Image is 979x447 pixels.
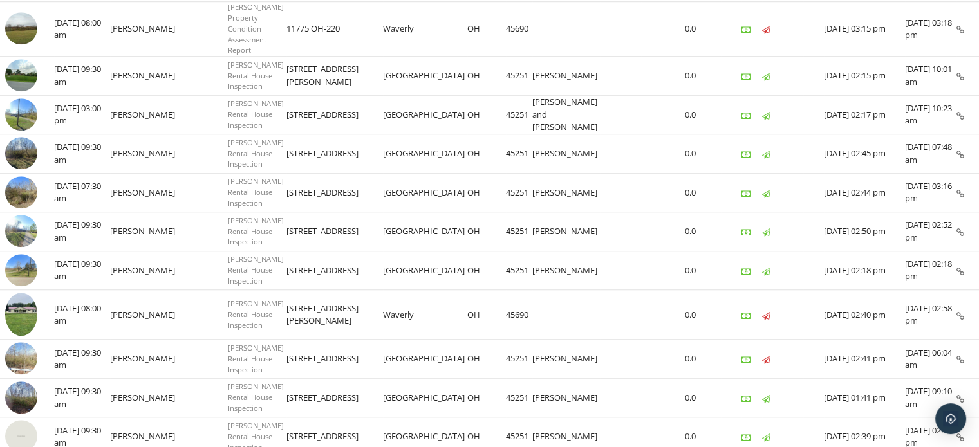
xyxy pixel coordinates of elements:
td: [DATE] 08:00 am [54,290,110,340]
td: [DATE] 03:15 pm [824,2,905,57]
td: OH [467,251,506,290]
img: streetview [5,215,37,247]
td: [DATE] 06:04 am [905,340,956,379]
td: [DATE] 02:17 pm [824,95,905,134]
td: [DATE] 03:00 pm [54,95,110,134]
td: 0.0 [685,134,721,174]
td: [DATE] 08:00 am [54,2,110,57]
img: 9033020%2Fcover_photos%2FHeAOMlCRfjPG04q50nxf%2Fsmall.jpg [5,293,37,336]
img: streetview [5,342,37,374]
td: [STREET_ADDRESS][PERSON_NAME] [286,290,383,340]
td: [PERSON_NAME] [532,134,600,174]
td: [STREET_ADDRESS][PERSON_NAME] [286,57,383,96]
img: streetview [5,176,37,208]
td: [PERSON_NAME] [532,340,600,379]
td: 11775 OH-220 [286,2,383,57]
td: Waverly [383,2,467,57]
td: 0.0 [685,2,721,57]
td: [GEOGRAPHIC_DATA] [383,173,467,212]
td: [PERSON_NAME] and [PERSON_NAME] [532,95,600,134]
span: [PERSON_NAME] Rental House Inspection [228,215,284,247]
td: [GEOGRAPHIC_DATA] [383,57,467,96]
td: [DATE] 09:30 am [54,378,110,417]
td: [DATE] 02:58 pm [905,290,956,340]
td: [GEOGRAPHIC_DATA] [383,134,467,174]
td: [STREET_ADDRESS] [286,251,383,290]
td: [PERSON_NAME] [532,57,600,96]
td: [GEOGRAPHIC_DATA] [383,212,467,251]
td: [GEOGRAPHIC_DATA] [383,251,467,290]
td: [DATE] 09:30 am [54,340,110,379]
span: [PERSON_NAME] Rental House Inspection [228,138,284,169]
td: [DATE] 10:01 am [905,57,956,96]
td: OH [467,378,506,417]
span: [PERSON_NAME] Rental House Inspection [228,176,284,208]
td: OH [467,2,506,57]
td: 45251 [506,212,532,251]
td: [PERSON_NAME] [110,340,178,379]
td: [GEOGRAPHIC_DATA] [383,95,467,134]
td: [DATE] 01:41 pm [824,378,905,417]
img: streetview [5,12,37,44]
td: [PERSON_NAME] [110,212,178,251]
span: [PERSON_NAME] Property Condition Assessment Report [228,2,284,55]
td: OH [467,212,506,251]
td: 0.0 [685,212,721,251]
td: 45251 [506,57,532,96]
td: [STREET_ADDRESS] [286,212,383,251]
td: [DATE] 02:40 pm [824,290,905,340]
td: [PERSON_NAME] [532,212,600,251]
span: [PERSON_NAME] Rental House Inspection [228,60,284,91]
td: 45690 [506,290,532,340]
td: [DATE] 09:30 am [54,251,110,290]
td: [DATE] 09:10 am [905,378,956,417]
td: [DATE] 10:23 am [905,95,956,134]
td: OH [467,290,506,340]
td: [STREET_ADDRESS] [286,173,383,212]
img: streetview [5,59,37,91]
td: [DATE] 03:18 pm [905,2,956,57]
td: [GEOGRAPHIC_DATA] [383,340,467,379]
td: [PERSON_NAME] [110,251,178,290]
td: [DATE] 02:18 pm [824,251,905,290]
td: [DATE] 02:15 pm [824,57,905,96]
td: OH [467,173,506,212]
span: [PERSON_NAME] Rental House Inspection [228,381,284,413]
td: 0.0 [685,340,721,379]
td: [DATE] 09:30 am [54,134,110,174]
td: 0.0 [685,251,721,290]
td: OH [467,340,506,379]
td: [PERSON_NAME] [110,290,178,340]
img: streetview [5,381,37,414]
td: [DATE] 09:30 am [54,57,110,96]
td: OH [467,57,506,96]
td: [PERSON_NAME] [110,57,178,96]
span: [PERSON_NAME] Rental House Inspection [228,343,284,374]
td: 45251 [506,134,532,174]
td: 0.0 [685,290,721,340]
td: [DATE] 02:18 pm [905,251,956,290]
td: 45251 [506,173,532,212]
td: [PERSON_NAME] [532,378,600,417]
td: [DATE] 02:52 pm [905,212,956,251]
img: streetview [5,254,37,286]
td: [GEOGRAPHIC_DATA] [383,378,467,417]
span: [PERSON_NAME] Rental House Inspection [228,254,284,286]
img: streetview [5,137,37,169]
td: 45251 [506,378,532,417]
div: Open Intercom Messenger [935,403,966,434]
td: [STREET_ADDRESS] [286,378,383,417]
td: [DATE] 03:16 pm [905,173,956,212]
td: Waverly [383,290,467,340]
td: [DATE] 02:50 pm [824,212,905,251]
td: [STREET_ADDRESS] [286,340,383,379]
td: [PERSON_NAME] [110,134,178,174]
td: 45251 [506,251,532,290]
span: [PERSON_NAME] Rental House Inspection [228,98,284,130]
td: [DATE] 02:44 pm [824,173,905,212]
td: [DATE] 07:48 am [905,134,956,174]
td: 0.0 [685,95,721,134]
td: 45690 [506,2,532,57]
td: 0.0 [685,378,721,417]
td: 45251 [506,340,532,379]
